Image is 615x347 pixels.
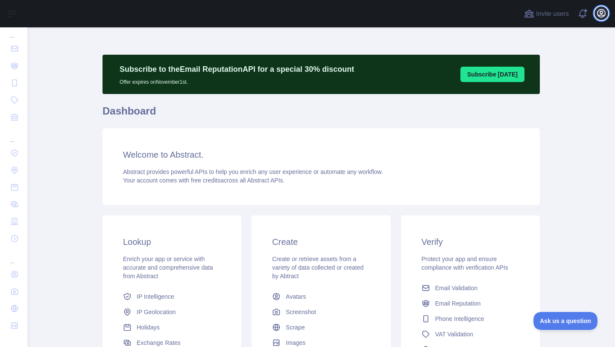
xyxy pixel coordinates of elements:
[137,338,181,347] span: Exchange Rates
[435,315,484,323] span: Phone Intelligence
[120,320,224,335] a: Holidays
[435,284,477,292] span: Email Validation
[123,149,519,161] h3: Welcome to Abstract.
[418,311,523,326] a: Phone Intelligence
[286,323,305,332] span: Scrape
[269,289,373,304] a: Avatars
[286,308,316,316] span: Screenshot
[418,280,523,296] a: Email Validation
[286,292,306,301] span: Avatars
[120,63,354,75] p: Subscribe to the Email Reputation API for a special 30 % discount
[120,289,224,304] a: IP Intelligence
[435,299,481,308] span: Email Reputation
[7,126,20,144] div: ...
[137,308,176,316] span: IP Geolocation
[102,104,540,125] h1: Dashboard
[272,236,370,248] h3: Create
[191,177,220,184] span: free credits
[137,292,174,301] span: IP Intelligence
[120,75,354,85] p: Offer expires on November 1st.
[137,323,160,332] span: Holidays
[422,256,508,271] span: Protect your app and ensure compliance with verification APIs
[435,330,473,338] span: VAT Validation
[123,168,383,175] span: Abstract provides powerful APIs to help you enrich any user experience or automate any workflow.
[120,304,224,320] a: IP Geolocation
[533,312,598,330] iframe: Toggle Customer Support
[269,304,373,320] a: Screenshot
[418,326,523,342] a: VAT Validation
[123,177,284,184] span: Your account comes with across all Abstract APIs.
[422,236,519,248] h3: Verify
[286,338,305,347] span: Images
[522,7,571,21] button: Invite users
[7,248,20,265] div: ...
[418,296,523,311] a: Email Reputation
[7,22,20,39] div: ...
[123,256,213,279] span: Enrich your app or service with accurate and comprehensive data from Abstract
[460,67,524,82] button: Subscribe [DATE]
[269,320,373,335] a: Scrape
[123,236,221,248] h3: Lookup
[272,256,363,279] span: Create or retrieve assets from a variety of data collected or created by Abtract
[536,9,569,19] span: Invite users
